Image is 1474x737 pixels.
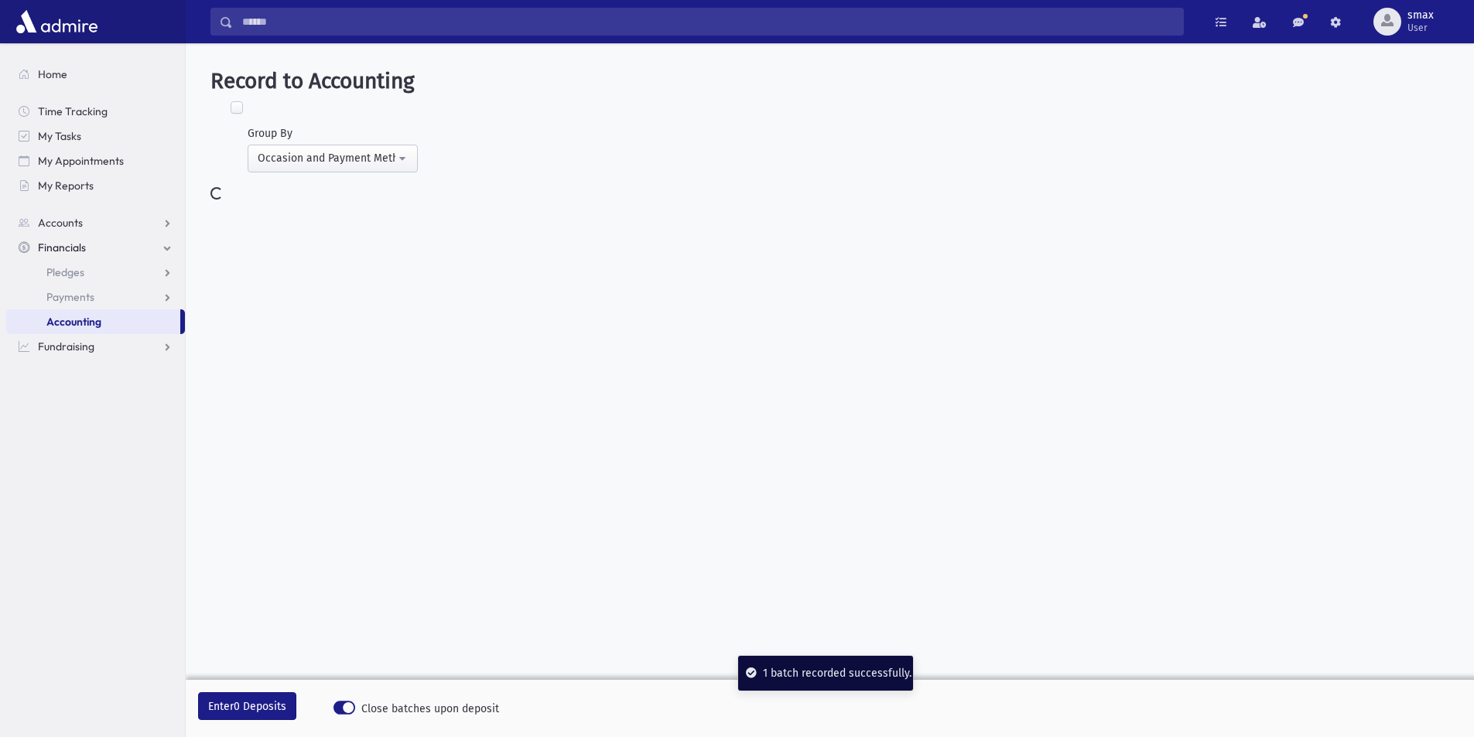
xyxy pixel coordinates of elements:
span: Home [38,67,67,81]
a: My Reports [6,173,185,198]
span: My Tasks [38,129,81,143]
span: Accounts [38,216,83,230]
span: Pledges [46,265,84,279]
a: Pledges [6,260,185,285]
span: My Appointments [38,154,124,168]
div: Group By [248,125,418,142]
span: Time Tracking [38,104,108,118]
a: Payments [6,285,185,309]
a: Home [6,62,185,87]
button: Occasion and Payment Method [248,145,418,172]
a: Accounts [6,210,185,235]
a: Time Tracking [6,99,185,124]
a: My Appointments [6,148,185,173]
button: Enter0 Deposits [198,692,296,720]
span: 0 Deposits [234,700,286,713]
span: Fundraising [38,339,94,353]
a: Accounting [6,309,180,334]
div: Occasion and Payment Method [258,150,395,166]
span: Payments [46,290,94,304]
span: Close batches upon deposit [361,701,499,717]
span: Financials [38,241,86,254]
span: smax [1407,9,1434,22]
span: Accounting [46,315,101,329]
a: Financials [6,235,185,260]
a: My Tasks [6,124,185,148]
a: Fundraising [6,334,185,359]
input: Search [233,8,1183,36]
img: AdmirePro [12,6,101,37]
span: Record to Accounting [210,68,415,94]
span: User [1407,22,1434,34]
span: My Reports [38,179,94,193]
div: 1 batch recorded successfully. [757,665,911,681]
